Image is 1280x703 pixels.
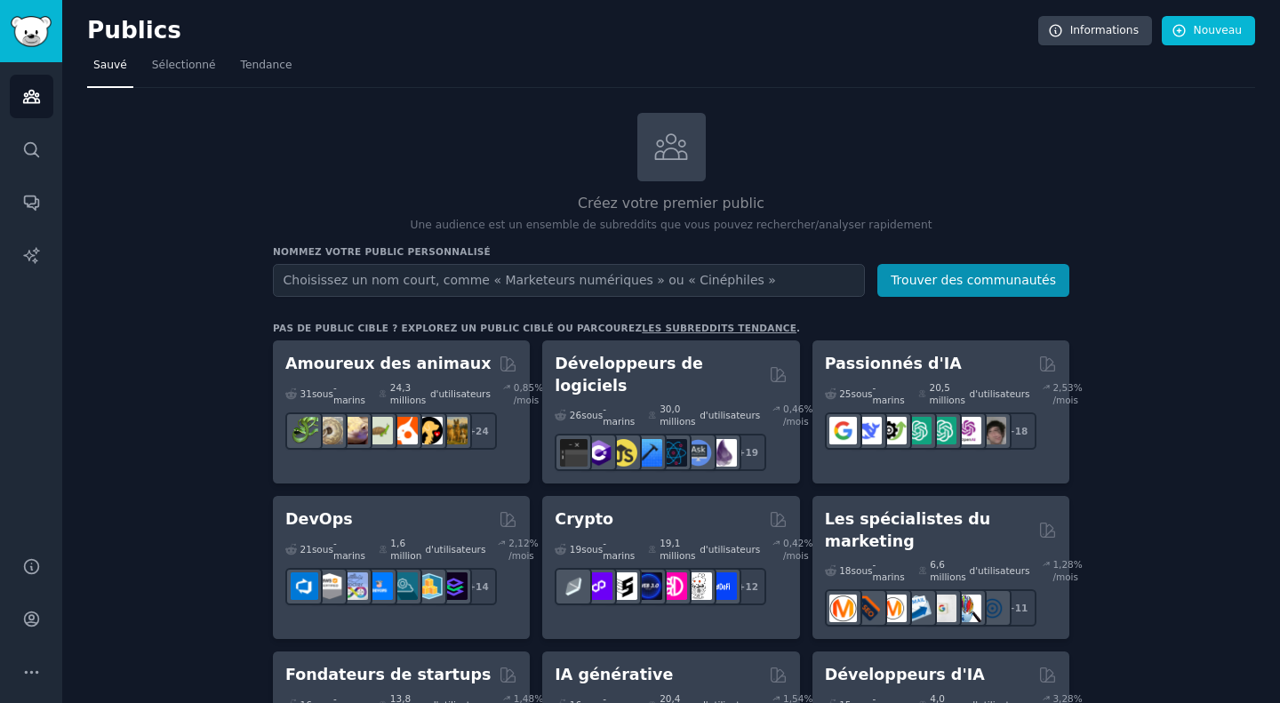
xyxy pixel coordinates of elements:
[555,355,703,395] font: Développeurs de logiciels
[570,544,581,555] font: 19
[585,572,612,600] img: 0xPolygon
[904,595,932,622] img: Marketing par courriel
[929,595,956,622] img: annonces Google
[390,382,426,405] font: 24,3 millions
[1070,24,1139,36] font: Informations
[603,538,635,561] font: -marins
[684,572,712,600] img: CryptoNews
[783,403,804,414] font: 0,46
[1038,16,1152,46] a: Informations
[1052,559,1073,570] font: 1,28
[146,52,222,88] a: Sélectionné
[555,510,613,528] font: Crypto
[700,410,760,420] font: d'utilisateurs
[585,439,612,467] img: csharp
[430,388,491,399] font: d'utilisateurs
[316,572,343,600] img: Experts certifiés AWS
[660,572,687,600] img: défiblockchain
[570,410,581,420] font: 26
[312,544,333,555] font: sous
[1162,16,1255,46] a: Nouveau
[390,538,421,561] font: 1,6 million
[291,572,318,600] img: Azure DevOps
[291,417,318,444] img: herpétologie
[825,355,962,372] font: Passionnés d'IA
[873,559,905,582] font: -marins
[508,538,529,548] font: 2,12
[879,417,907,444] img: Catalogue d'outils AI
[285,510,353,528] font: DevOps
[285,355,492,372] font: Amoureux des animaux
[312,388,333,399] font: sous
[340,417,368,444] img: geckos léopards
[273,264,865,297] input: Choisissez un nom court, comme « Marketeurs numériques » ou « Cinéphiles »
[1015,426,1028,436] font: 18
[954,595,981,622] img: Recherche en marketing
[1194,24,1242,36] font: Nouveau
[930,559,965,582] font: 6,6 millions
[11,16,52,47] img: Logo de GummySearch
[440,417,468,444] img: race de chien
[852,388,873,399] font: sous
[839,565,851,576] font: 18
[610,572,637,600] img: ethstaker
[929,417,956,444] img: chatgpt_prompts_
[783,538,812,561] font: % /mois
[783,538,804,548] font: 0,42
[891,273,1056,287] font: Trouver des communautés
[555,666,673,683] font: IA générative
[476,581,489,592] font: 14
[839,388,851,399] font: 25
[970,565,1030,576] font: d'utilisateurs
[560,439,588,467] img: logiciel
[93,59,127,71] font: Sauvé
[1052,382,1073,393] font: 2,53
[684,439,712,467] img: AskComputerScience
[425,544,485,555] font: d'utilisateurs
[300,388,312,399] font: 31
[852,565,873,576] font: sous
[854,595,882,622] img: bigseo
[709,439,737,467] img: élixir
[745,447,758,458] font: 19
[829,595,857,622] img: marketing de contenu
[415,572,443,600] img: aws_cdk
[235,52,299,88] a: Tendance
[333,382,365,405] font: -marins
[709,572,737,600] img: défi_
[300,544,312,555] font: 21
[1052,382,1082,405] font: % /mois
[390,417,418,444] img: calopsitte
[87,17,181,44] font: Publics
[610,439,637,467] img: apprendre JavaScript
[796,323,800,333] font: .
[508,538,538,561] font: % /mois
[642,323,796,333] a: les subreddits tendance
[954,417,981,444] img: OpenAIDev
[476,426,489,436] font: 24
[738,581,746,592] font: +
[603,403,635,427] font: -marins
[979,417,1006,444] img: Intelligence artificielle
[581,544,603,555] font: sous
[316,417,343,444] img: ballpython
[578,195,764,212] font: Créez votre premier public
[829,417,857,444] img: GoogleGeminiAI
[854,417,882,444] img: DeepSeek
[273,323,642,333] font: Pas de public cible ? Explorez un public ciblé ou parcourez
[825,666,985,683] font: Développeurs d'IA
[340,572,368,600] img: Docker_DevOps
[660,403,695,427] font: 30,0 millions
[700,544,760,555] font: d'utilisateurs
[241,59,292,71] font: Tendance
[970,388,1030,399] font: d'utilisateurs
[660,439,687,467] img: réactifnatif
[929,382,964,405] font: 20,5 millions
[514,382,534,393] font: 0,85
[635,572,662,600] img: web3
[660,538,695,561] font: 19,1 millions
[333,538,365,561] font: -marins
[825,510,991,550] font: Les spécialistes du marketing
[873,382,905,405] font: -marins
